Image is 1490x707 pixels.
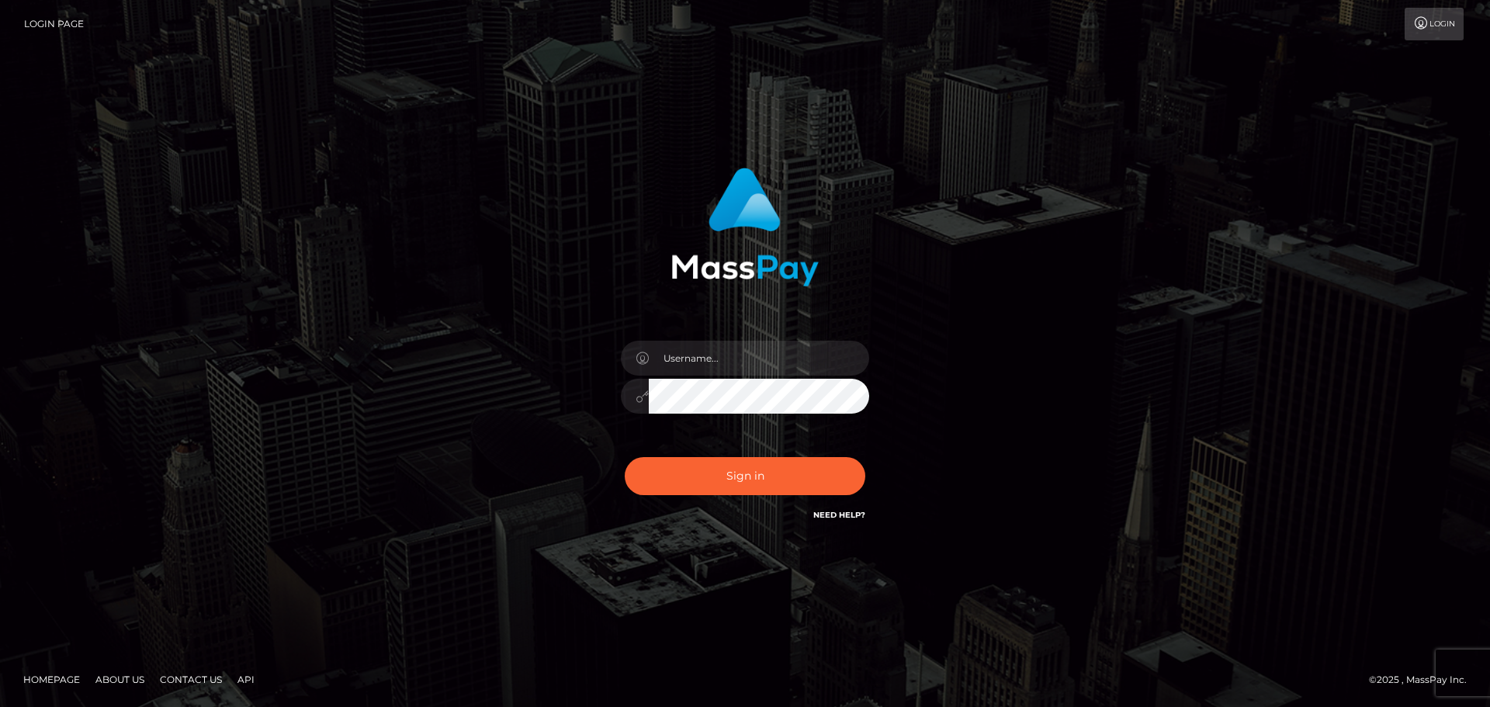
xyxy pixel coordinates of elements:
a: Homepage [17,667,86,691]
a: Login [1405,8,1464,40]
a: Need Help? [813,510,865,520]
a: Login Page [24,8,84,40]
a: About Us [89,667,151,691]
a: Contact Us [154,667,228,691]
input: Username... [649,341,869,376]
div: © 2025 , MassPay Inc. [1369,671,1478,688]
button: Sign in [625,457,865,495]
a: API [231,667,261,691]
img: MassPay Login [671,168,819,286]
